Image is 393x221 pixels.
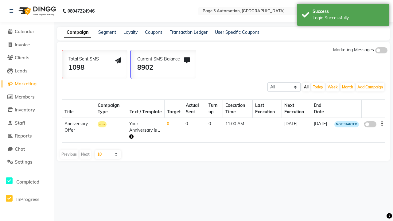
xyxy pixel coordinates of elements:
[127,100,164,118] th: Text / Template
[326,83,339,91] button: Week
[223,100,253,118] th: Execution Time
[313,8,385,15] div: Success
[170,29,208,35] a: Transaction Ledger
[2,107,52,114] a: Inventory
[16,196,39,202] span: InProgress
[334,121,359,127] span: NOT STARTED
[15,55,29,60] span: Clients
[62,118,95,143] td: Anniversary Offer
[2,80,52,87] a: Marketing
[15,107,35,113] span: Inventory
[95,100,127,118] th: Campaign Type
[64,27,91,38] a: Campaign
[15,42,30,48] span: Invoice
[145,29,162,35] a: Coupons
[137,56,180,62] div: Current SMS Balance
[340,83,355,91] button: Month
[311,100,332,118] th: End Date
[2,54,52,61] a: Clients
[253,118,282,143] td: -
[15,68,27,74] span: Leads
[206,100,223,118] th: Turn up
[206,118,223,143] td: 0
[15,94,34,100] span: Members
[137,62,180,72] div: 8902
[2,94,52,101] a: Members
[311,118,332,143] td: [DATE]
[15,159,32,165] span: Settings
[2,159,52,166] a: Settings
[127,118,164,143] td: Your Anniversary is ..
[253,100,282,118] th: Last Execution
[2,133,52,140] a: Reports
[2,41,52,48] a: Invoice
[15,146,25,152] span: Chat
[356,83,384,91] button: Add Campaign
[333,47,374,52] span: Marketing Messages
[311,83,325,91] button: Today
[302,83,310,91] button: All
[68,2,95,20] b: 08047224946
[123,29,138,35] a: Loyalty
[15,133,32,139] span: Reports
[2,120,52,127] a: Staff
[364,121,376,127] label: false
[2,146,52,153] a: Chat
[164,118,183,143] td: 0
[215,29,259,35] a: User Specific Coupons
[282,100,311,118] th: Next Execution
[223,118,253,143] td: 11:00 AM
[98,29,116,35] a: Segment
[15,81,37,87] span: Marketing
[282,118,311,143] td: [DATE]
[183,100,206,118] th: Actual Sent
[2,28,52,35] a: Calendar
[15,29,34,34] span: Calendar
[62,100,95,118] th: Title
[164,100,183,118] th: Target
[68,62,99,72] div: 1098
[68,56,99,62] div: Total Sent SMS
[15,120,25,126] span: Staff
[2,68,52,75] a: Leads
[16,179,39,185] span: Completed
[183,118,206,143] td: 0
[313,15,385,21] div: Login Successfully.
[98,121,107,127] span: sms
[16,2,58,20] img: logo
